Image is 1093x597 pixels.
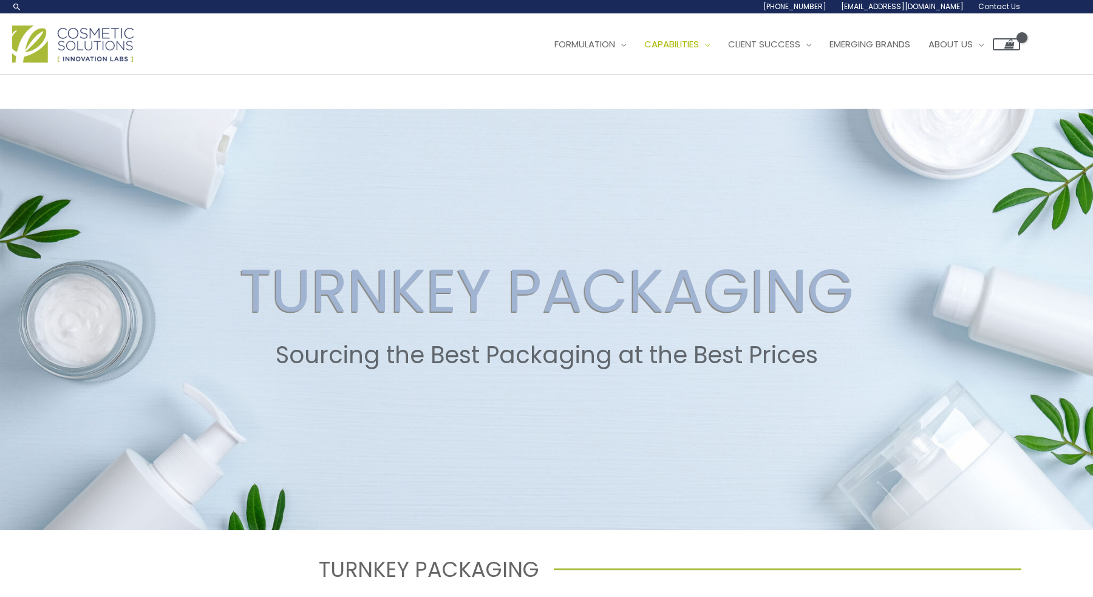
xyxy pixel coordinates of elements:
a: Search icon link [12,2,22,12]
a: Client Success [719,26,820,63]
a: Formulation [545,26,635,63]
a: View Shopping Cart, empty [993,38,1020,50]
span: About Us [928,38,973,50]
span: Capabilities [644,38,699,50]
nav: Site Navigation [536,26,1020,63]
a: Capabilities [635,26,719,63]
span: Contact Us [978,1,1020,12]
span: Formulation [554,38,615,50]
h2: TURNKEY PACKAGING [12,255,1081,327]
img: Cosmetic Solutions Logo [12,26,134,63]
span: [PHONE_NUMBER] [763,1,826,12]
span: [EMAIL_ADDRESS][DOMAIN_NAME] [841,1,964,12]
h2: Sourcing the Best Packaging at the Best Prices [12,341,1081,369]
h1: TURNKEY PACKAGING [72,554,540,584]
a: About Us [919,26,993,63]
span: Client Success [728,38,800,50]
a: Emerging Brands [820,26,919,63]
span: Emerging Brands [829,38,910,50]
